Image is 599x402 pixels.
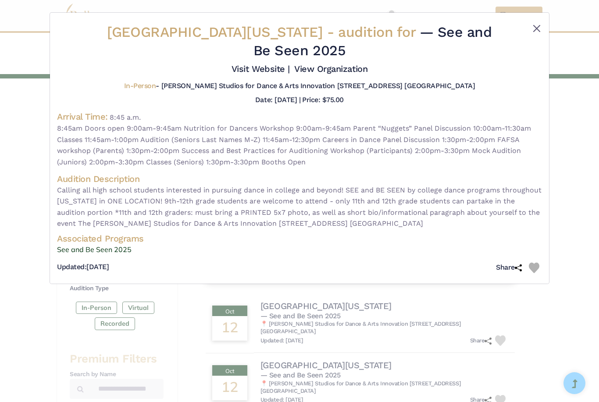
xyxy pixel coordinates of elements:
[57,244,542,256] a: See and Be Seen 2025
[57,263,86,271] span: Updated:
[57,173,542,185] h4: Audition Description
[110,113,141,121] span: 8:45 a.m.
[294,64,367,74] a: View Organization
[302,96,344,104] h5: Price: $75.00
[107,24,419,40] span: [GEOGRAPHIC_DATA][US_STATE] -
[124,82,475,91] h5: - [PERSON_NAME] Studios for Dance & Arts Innovation [STREET_ADDRESS] [GEOGRAPHIC_DATA]
[57,185,542,229] span: Calling all high school students interested in pursuing dance in college and beyond! SEE and BE S...
[531,23,542,34] button: Close
[57,263,109,272] h5: [DATE]
[57,233,542,244] h4: Associated Programs
[255,96,300,104] h5: Date: [DATE] |
[253,24,492,59] span: — See and Be Seen 2025
[496,263,522,272] h5: Share
[338,24,415,40] span: audition for
[57,123,542,167] span: 8:45am Doors open 9:00am-9:45am Nutrition for Dancers Workshop 9:00am-9:45am Parent “Nuggets” Pan...
[232,64,290,74] a: Visit Website |
[124,82,156,90] span: In-Person
[57,111,108,122] h4: Arrival Time:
